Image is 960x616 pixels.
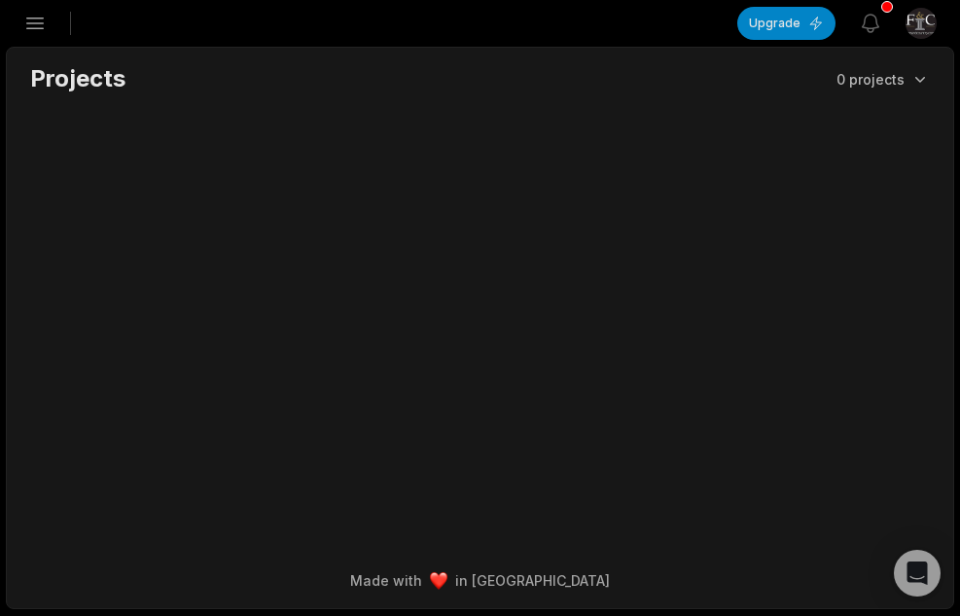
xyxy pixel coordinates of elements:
div: Open Intercom Messenger [894,550,941,597]
h2: Projects [30,63,125,94]
button: 0 projects [836,69,930,90]
button: Upgrade [737,7,836,40]
img: heart emoji [430,572,447,590]
div: Made with in [GEOGRAPHIC_DATA] [24,570,936,591]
